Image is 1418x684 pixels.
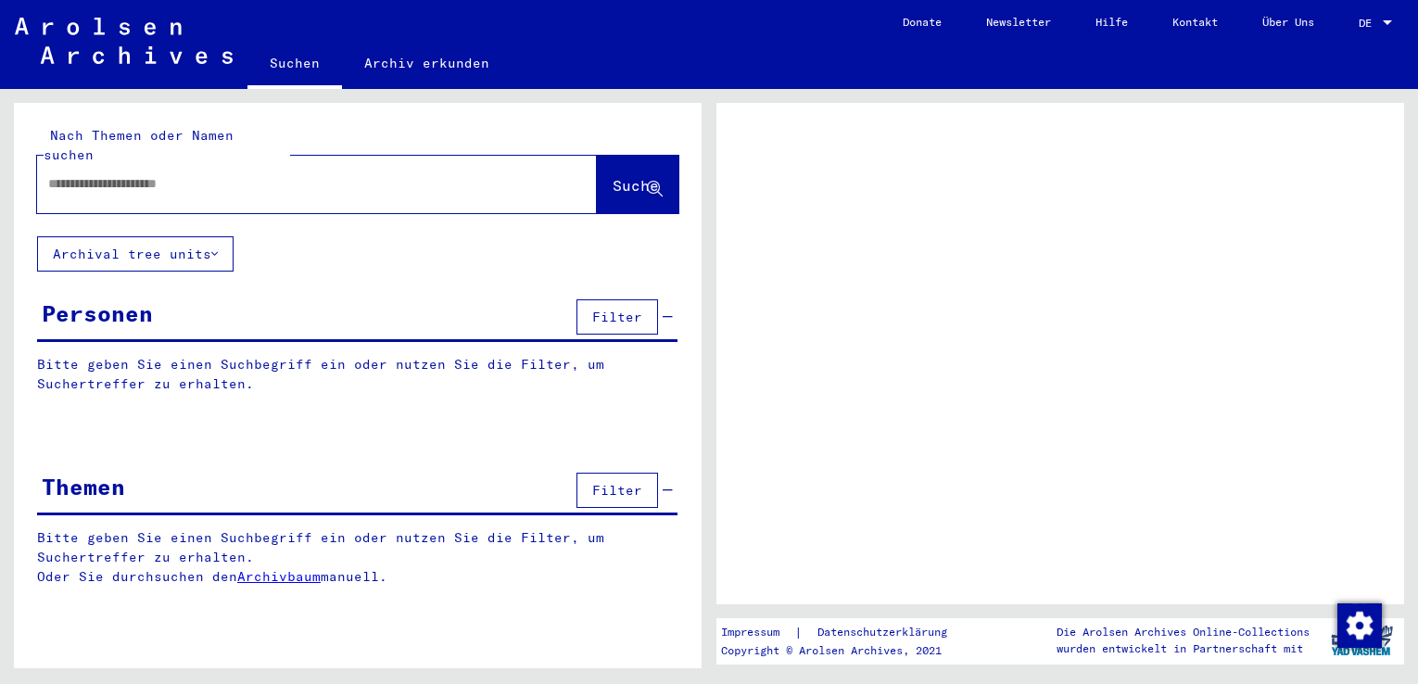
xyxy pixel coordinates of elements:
[721,623,969,642] div: |
[1327,617,1397,664] img: yv_logo.png
[247,41,342,89] a: Suchen
[1359,17,1379,30] span: DE
[1057,640,1310,657] p: wurden entwickelt in Partnerschaft mit
[44,127,234,163] mat-label: Nach Themen oder Namen suchen
[1337,603,1382,648] img: Zustimmung ändern
[613,176,659,195] span: Suche
[37,236,234,272] button: Archival tree units
[592,309,642,325] span: Filter
[721,623,794,642] a: Impressum
[237,568,321,585] a: Archivbaum
[721,642,969,659] p: Copyright © Arolsen Archives, 2021
[576,473,658,508] button: Filter
[1057,624,1310,640] p: Die Arolsen Archives Online-Collections
[592,482,642,499] span: Filter
[42,297,153,330] div: Personen
[15,18,233,64] img: Arolsen_neg.svg
[1336,602,1381,647] div: Zustimmung ändern
[37,528,678,587] p: Bitte geben Sie einen Suchbegriff ein oder nutzen Sie die Filter, um Suchertreffer zu erhalten. O...
[342,41,512,85] a: Archiv erkunden
[42,470,125,503] div: Themen
[803,623,969,642] a: Datenschutzerklärung
[597,156,678,213] button: Suche
[576,299,658,335] button: Filter
[37,355,677,394] p: Bitte geben Sie einen Suchbegriff ein oder nutzen Sie die Filter, um Suchertreffer zu erhalten.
